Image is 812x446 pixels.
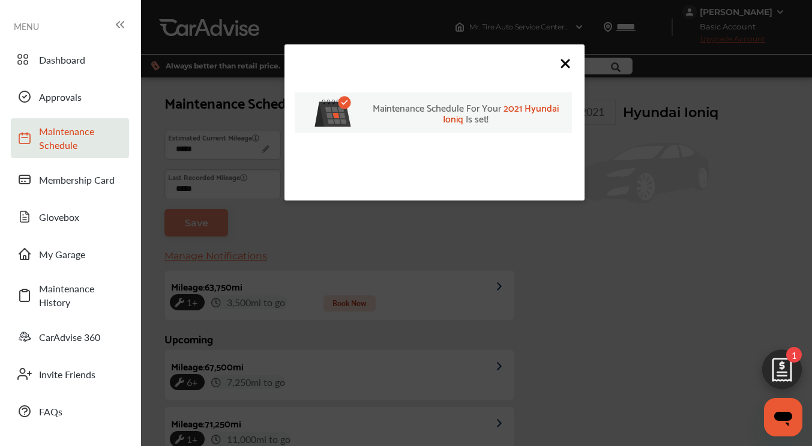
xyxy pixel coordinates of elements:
span: Maintenance Schedule [39,124,123,152]
img: edit-cartIcon.11d11f9a.svg [753,344,811,402]
span: Glovebox [39,210,123,224]
p: Maintenance Schedule For Your Is set! [367,102,565,124]
span: MENU [14,22,39,31]
a: FAQs [11,396,129,427]
a: Maintenance Schedule [11,118,129,158]
a: Membership Card [11,164,129,195]
iframe: Button to launch messaging window [764,398,802,436]
span: Membership Card [39,173,123,187]
a: Approvals [11,81,129,112]
a: Dashboard [11,44,129,75]
a: Invite Friends [11,358,129,390]
span: 2021 Hyundai Ioniq [443,99,559,126]
span: FAQs [39,405,123,418]
span: My Garage [39,247,123,261]
a: Maintenance History [11,276,129,315]
a: Glovebox [11,201,129,232]
a: CarAdvise 360 [11,321,129,352]
img: 4dy8SsAAAAASUVORK5CYII= [308,100,355,127]
a: My Garage [11,238,129,270]
span: Invite Friends [39,367,123,381]
span: 1 [786,347,802,363]
span: Maintenance History [39,282,123,309]
span: Approvals [39,90,123,104]
span: Dashboard [39,53,123,67]
span: CarAdvise 360 [39,330,123,344]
